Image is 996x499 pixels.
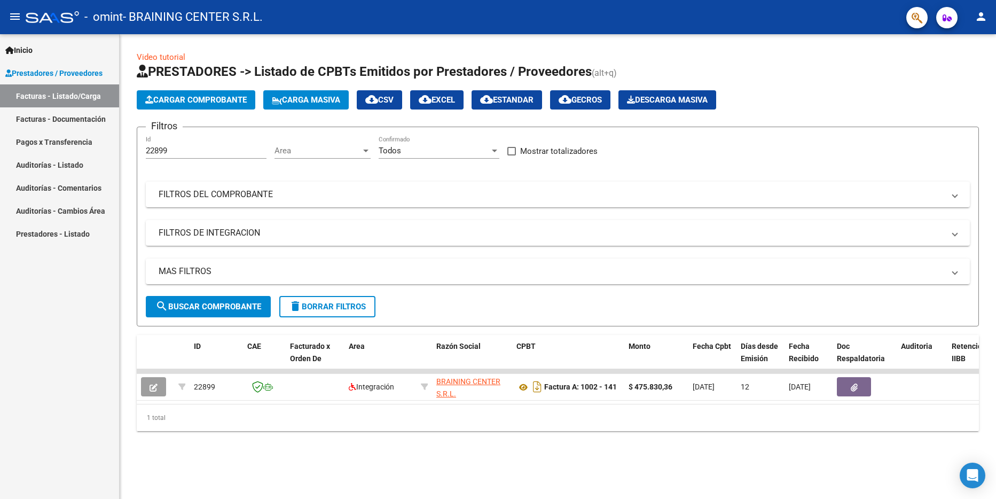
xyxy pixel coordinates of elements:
strong: $ 475.830,36 [629,383,672,391]
button: Buscar Comprobante [146,296,271,317]
span: BRAINING CENTER S.R.L. [436,377,500,398]
span: (alt+q) [592,68,617,78]
span: Mostrar totalizadores [520,145,598,158]
span: Inicio [5,44,33,56]
mat-panel-title: FILTROS DEL COMPROBANTE [159,189,944,200]
span: Facturado x Orden De [290,342,330,363]
mat-icon: search [155,300,168,313]
span: Retencion IIBB [952,342,986,363]
span: Doc Respaldatoria [837,342,885,363]
span: - omint [84,5,123,29]
button: Estandar [472,90,542,110]
i: Descargar documento [530,378,544,395]
span: Descarga Masiva [627,95,708,105]
datatable-header-cell: Días desde Emisión [736,335,785,382]
div: Open Intercom Messenger [960,463,985,488]
span: [DATE] [789,383,811,391]
datatable-header-cell: Monto [624,335,688,382]
span: PRESTADORES -> Listado de CPBTs Emitidos por Prestadores / Proveedores [137,64,592,79]
span: CSV [365,95,394,105]
datatable-header-cell: Facturado x Orden De [286,335,344,382]
datatable-header-cell: Fecha Recibido [785,335,833,382]
mat-expansion-panel-header: MAS FILTROS [146,259,970,284]
datatable-header-cell: Retencion IIBB [947,335,990,382]
span: Cargar Comprobante [145,95,247,105]
span: Todos [379,146,401,155]
mat-icon: delete [289,300,302,313]
mat-panel-title: FILTROS DE INTEGRACION [159,227,944,239]
span: Borrar Filtros [289,302,366,311]
span: - BRAINING CENTER S.R.L. [123,5,263,29]
datatable-header-cell: Area [344,335,417,382]
mat-expansion-panel-header: FILTROS DEL COMPROBANTE [146,182,970,207]
mat-panel-title: MAS FILTROS [159,266,944,277]
app-download-masive: Descarga masiva de comprobantes (adjuntos) [618,90,716,110]
datatable-header-cell: Doc Respaldatoria [833,335,897,382]
datatable-header-cell: Razón Social [432,335,512,382]
button: Carga Masiva [263,90,349,110]
mat-expansion-panel-header: FILTROS DE INTEGRACION [146,220,970,246]
datatable-header-cell: CAE [243,335,286,382]
span: Integración [349,383,394,391]
mat-icon: cloud_download [559,93,571,106]
span: Prestadores / Proveedores [5,67,103,79]
mat-icon: person [975,10,987,23]
button: Descarga Masiva [618,90,716,110]
mat-icon: menu [9,10,21,23]
span: ID [194,342,201,350]
button: CSV [357,90,402,110]
strong: Factura A: 1002 - 141 [544,383,617,392]
span: Razón Social [436,342,481,350]
span: 22899 [194,383,215,391]
datatable-header-cell: Auditoria [897,335,947,382]
button: EXCEL [410,90,464,110]
span: Fecha Recibido [789,342,819,363]
span: Auditoria [901,342,932,350]
mat-icon: cloud_download [480,93,493,106]
button: Gecros [550,90,610,110]
datatable-header-cell: ID [190,335,243,382]
div: 1 total [137,404,979,431]
span: Monto [629,342,650,350]
mat-icon: cloud_download [419,93,432,106]
span: EXCEL [419,95,455,105]
datatable-header-cell: Fecha Cpbt [688,335,736,382]
span: CPBT [516,342,536,350]
span: Días desde Emisión [741,342,778,363]
span: Gecros [559,95,602,105]
span: Area [275,146,361,155]
span: Fecha Cpbt [693,342,731,350]
span: CAE [247,342,261,350]
button: Borrar Filtros [279,296,375,317]
mat-icon: cloud_download [365,93,378,106]
button: Cargar Comprobante [137,90,255,110]
span: [DATE] [693,383,715,391]
span: 12 [741,383,749,391]
datatable-header-cell: CPBT [512,335,624,382]
a: Video tutorial [137,52,185,62]
span: Buscar Comprobante [155,302,261,311]
div: 30715285165 [436,376,508,398]
span: Area [349,342,365,350]
span: Estandar [480,95,534,105]
span: Carga Masiva [272,95,340,105]
h3: Filtros [146,119,183,134]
